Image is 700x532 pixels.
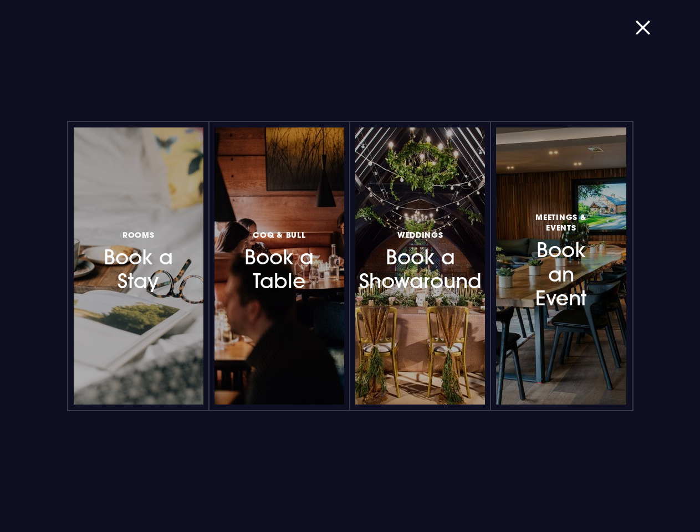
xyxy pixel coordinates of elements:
span: Coq & Bull [253,229,305,240]
span: Weddings [397,229,443,240]
a: RoomsBook a Stay [74,127,203,405]
a: WeddingsBook a Showaround [355,127,485,405]
h3: Book an Event [520,210,601,310]
span: Meetings & Events [520,212,601,233]
h3: Book a Stay [98,227,179,293]
a: Coq & BullBook a Table [214,127,344,405]
h3: Book a Showaround [380,227,461,293]
span: Rooms [122,229,155,240]
h3: Book a Table [239,227,320,293]
a: Meetings & EventsBook an Event [496,127,626,405]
